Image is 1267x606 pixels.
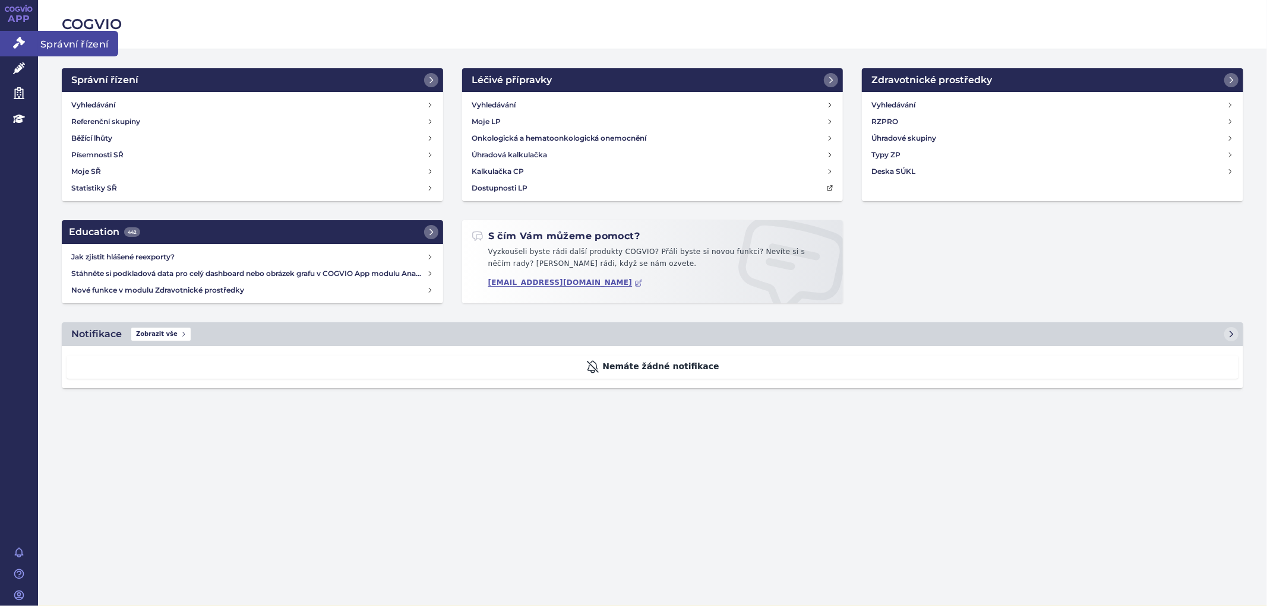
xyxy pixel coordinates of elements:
a: Typy ZP [867,147,1238,163]
span: 442 [124,227,140,237]
a: Zdravotnické prostředky [862,68,1243,92]
a: Vyhledávání [67,97,438,113]
h2: Education [69,225,140,239]
a: Education442 [62,220,443,244]
a: Správní řízení [62,68,443,92]
a: Onkologická a hematoonkologická onemocnění [467,130,839,147]
h4: Vyhledávání [871,99,915,111]
a: Kalkulačka CP [467,163,839,180]
span: Zobrazit vše [131,328,191,341]
h4: Dostupnosti LP [472,182,527,194]
h4: Vyhledávání [472,99,516,111]
h4: Úhradová kalkulačka [472,149,547,161]
a: Dostupnosti LP [467,180,839,196]
h4: RZPRO [871,116,898,128]
h4: Nové funkce v modulu Zdravotnické prostředky [71,284,426,296]
h4: Referenční skupiny [71,116,140,128]
a: [EMAIL_ADDRESS][DOMAIN_NAME] [488,278,643,287]
a: Moje LP [467,113,839,130]
a: Stáhněte si podkladová data pro celý dashboard nebo obrázek grafu v COGVIO App modulu Analytics [67,265,438,282]
h4: Vyhledávání [71,99,115,111]
a: Běžící lhůty [67,130,438,147]
h2: Notifikace [71,327,122,341]
h4: Typy ZP [871,149,901,161]
a: RZPRO [867,113,1238,130]
a: Deska SÚKL [867,163,1238,180]
span: Správní řízení [38,31,118,56]
a: NotifikaceZobrazit vše [62,322,1243,346]
h2: Léčivé přípravky [472,73,552,87]
h4: Běžící lhůty [71,132,112,144]
a: Vyhledávání [867,97,1238,113]
h2: Zdravotnické prostředky [871,73,992,87]
h2: Správní řízení [71,73,138,87]
h2: COGVIO [62,14,1243,34]
a: Referenční skupiny [67,113,438,130]
h4: Onkologická a hematoonkologická onemocnění [472,132,647,144]
div: Nemáte žádné notifikace [67,356,1238,379]
a: Vyhledávání [467,97,839,113]
h4: Úhradové skupiny [871,132,936,144]
h4: Jak zjistit hlášené reexporty? [71,251,426,263]
a: Písemnosti SŘ [67,147,438,163]
a: Moje SŘ [67,163,438,180]
a: Statistiky SŘ [67,180,438,196]
a: Nové funkce v modulu Zdravotnické prostředky [67,282,438,299]
h4: Písemnosti SŘ [71,149,124,161]
h4: Deska SÚKL [871,166,915,177]
a: Léčivé přípravky [462,68,843,92]
h4: Stáhněte si podkladová data pro celý dashboard nebo obrázek grafu v COGVIO App modulu Analytics [71,268,426,280]
h2: S čím Vám můžeme pomoct? [472,230,640,243]
h4: Statistiky SŘ [71,182,117,194]
h4: Kalkulačka CP [472,166,524,177]
h4: Moje SŘ [71,166,101,177]
a: Jak zjistit hlášené reexporty? [67,249,438,265]
p: Vyzkoušeli byste rádi další produkty COGVIO? Přáli byste si novou funkci? Nevíte si s něčím rady?... [472,246,834,274]
h4: Moje LP [472,116,501,128]
a: Úhradové skupiny [867,130,1238,147]
a: Úhradová kalkulačka [467,147,839,163]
